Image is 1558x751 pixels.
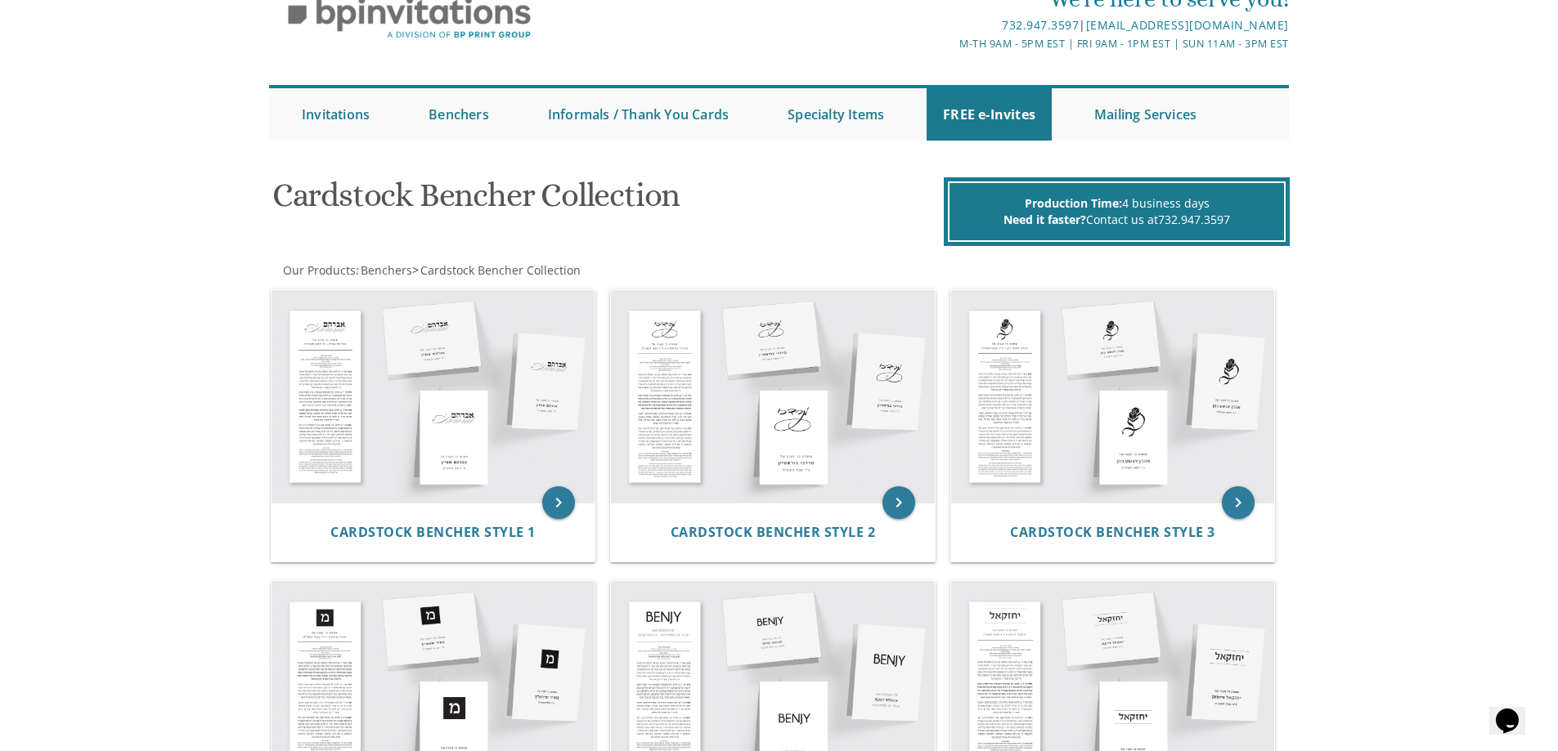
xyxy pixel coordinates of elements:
a: Cardstock Bencher Style 1 [330,525,536,540]
a: keyboard_arrow_right [542,486,575,519]
span: Cardstock Bencher Style 3 [1010,523,1215,541]
a: Our Products [281,262,356,278]
img: Cardstock Bencher Style 2 [611,290,935,503]
span: > [412,262,581,278]
iframe: chat widget [1489,686,1542,735]
div: | [610,16,1289,35]
a: Informals / Thank You Cards [532,88,745,141]
span: Benchers [361,262,412,278]
a: Invitations [285,88,386,141]
a: Benchers [359,262,412,278]
div: : [269,262,779,279]
a: Cardstock Bencher Style 2 [671,525,876,540]
a: Specialty Items [771,88,900,141]
a: [EMAIL_ADDRESS][DOMAIN_NAME] [1086,17,1289,33]
span: Cardstock Bencher Style 1 [330,523,536,541]
a: Cardstock Bencher Collection [419,262,581,278]
a: Mailing Services [1078,88,1213,141]
span: Production Time: [1025,195,1122,211]
span: Cardstock Bencher Collection [420,262,581,278]
a: FREE e-Invites [927,88,1052,141]
img: Cardstock Bencher Style 3 [951,290,1275,503]
a: keyboard_arrow_right [882,486,915,519]
img: Cardstock Bencher Style 1 [272,290,595,503]
span: Cardstock Bencher Style 2 [671,523,876,541]
a: Benchers [412,88,505,141]
a: 732.947.3597 [1002,17,1079,33]
div: M-Th 9am - 5pm EST | Fri 9am - 1pm EST | Sun 11am - 3pm EST [610,35,1289,52]
a: 732.947.3597 [1158,212,1230,227]
h1: Cardstock Bencher Collection [272,177,940,226]
span: Need it faster? [1003,212,1086,227]
a: Cardstock Bencher Style 3 [1010,525,1215,540]
a: keyboard_arrow_right [1222,486,1255,519]
div: 4 business days Contact us at [948,181,1286,242]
